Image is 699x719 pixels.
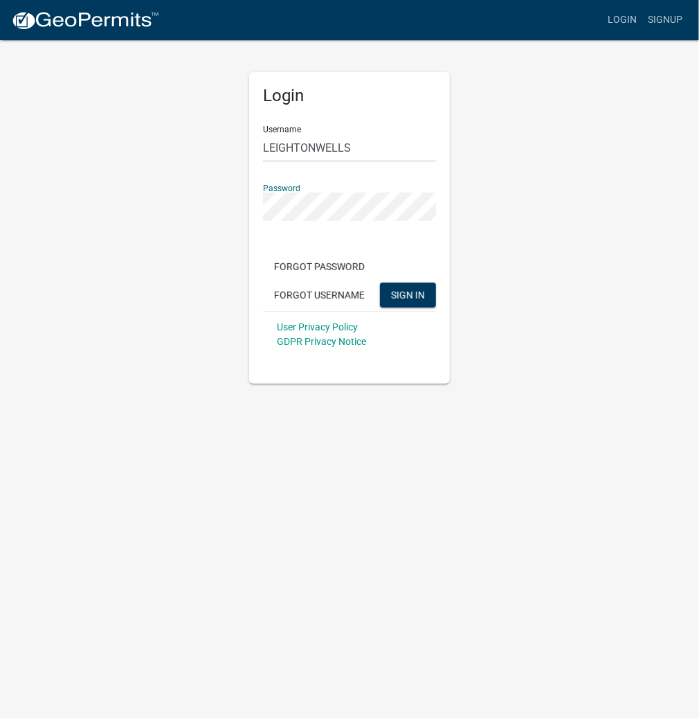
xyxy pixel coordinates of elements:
a: User Privacy Policy [277,321,358,332]
h5: Login [263,86,436,106]
a: Login [602,7,642,33]
a: Signup [642,7,688,33]
button: Forgot Password [263,254,376,279]
a: GDPR Privacy Notice [277,336,366,347]
button: SIGN IN [380,283,436,308]
button: Forgot Username [263,283,376,308]
span: SIGN IN [391,289,425,300]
